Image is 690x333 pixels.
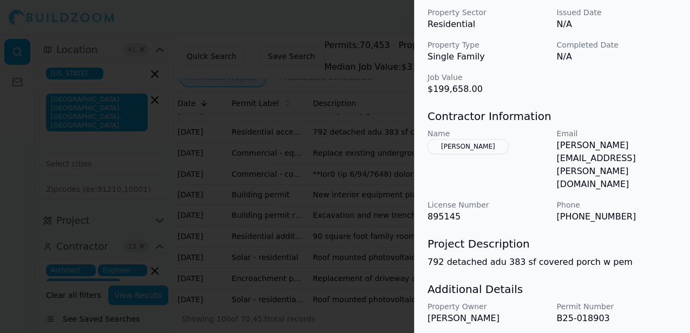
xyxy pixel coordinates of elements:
p: B25-018903 [557,312,678,325]
p: Residential [428,18,548,31]
p: 895145 [428,210,548,223]
p: Property Sector [428,7,548,18]
p: Name [428,128,548,139]
h3: Additional Details [428,282,677,297]
p: Single Family [428,50,548,63]
p: 792 detached adu 383 sf covered porch w pem [428,256,677,269]
p: Job Value [428,72,548,83]
h3: Project Description [428,236,677,251]
p: Property Type [428,39,548,50]
p: N/A [557,18,678,31]
p: Completed Date [557,39,678,50]
p: Phone [557,199,678,210]
p: [PERSON_NAME] [428,312,548,325]
h3: Contractor Information [428,109,677,124]
p: N/A [557,50,678,63]
p: Permit Number [557,301,678,312]
button: [PERSON_NAME] [428,139,509,154]
p: [PHONE_NUMBER] [557,210,678,223]
p: [PERSON_NAME][EMAIL_ADDRESS][PERSON_NAME][DOMAIN_NAME] [557,139,678,191]
p: Email [557,128,678,139]
p: Property Owner [428,301,548,312]
p: License Number [428,199,548,210]
p: Issued Date [557,7,678,18]
p: $199,658.00 [428,83,548,96]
